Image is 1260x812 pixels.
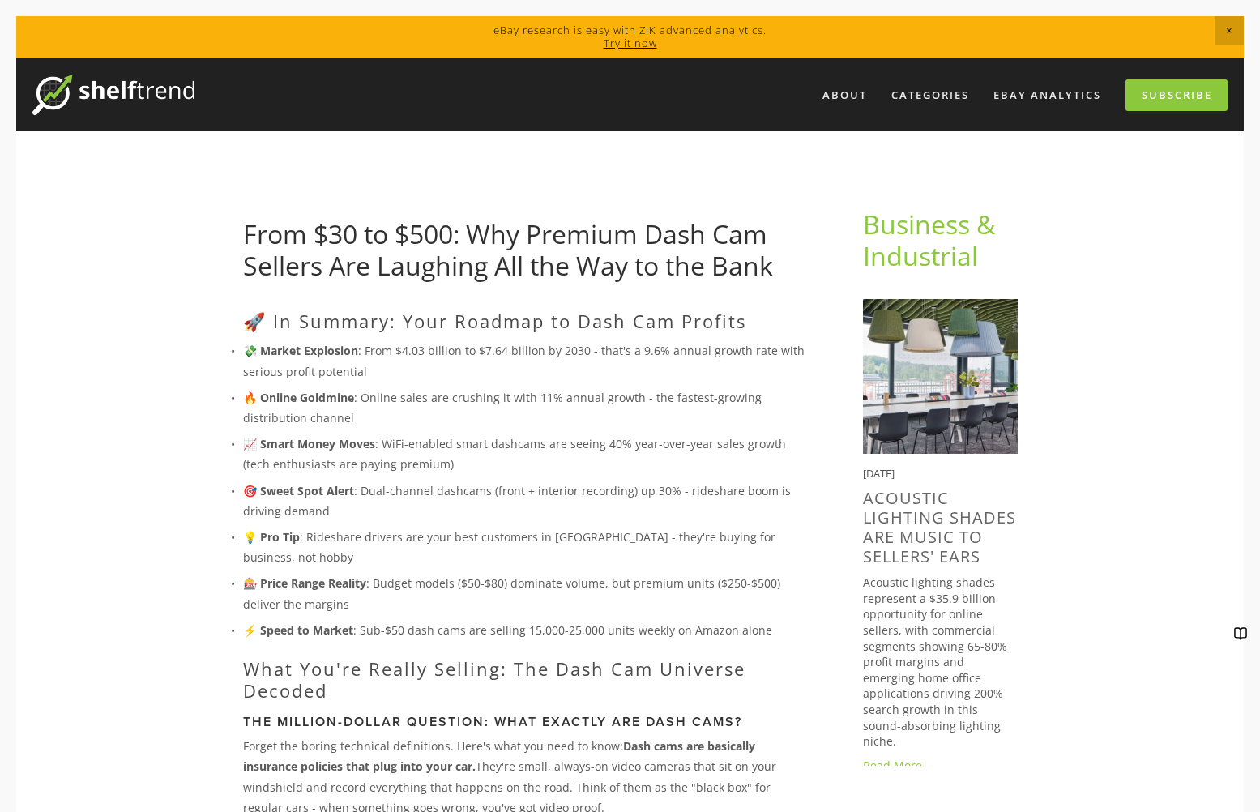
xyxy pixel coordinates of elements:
[243,343,358,358] strong: 💸 Market Explosion
[243,714,811,729] h3: The Million-Dollar Question: What Exactly Are Dash Cams?
[243,387,811,428] p: : Online sales are crushing it with 11% annual growth - the fastest-growing distribution channel
[1125,79,1228,111] a: Subscribe
[243,390,354,405] strong: 🔥 Online Goldmine
[243,658,811,701] h2: What You're Really Selling: The Dash Cam Universe Decoded
[1215,16,1244,45] span: Close Announcement
[243,216,773,282] a: From $30 to $500: Why Premium Dash Cam Sellers Are Laughing All the Way to the Bank
[243,434,811,474] p: : WiFi-enabled smart dashcams are seeing 40% year-over-year sales growth (tech enthusiasts are pa...
[243,481,811,521] p: : Dual-channel dashcams (front + interior recording) up 30% - rideshare boom is driving demand
[243,483,354,498] strong: 🎯 Sweet Spot Alert
[863,487,1016,567] a: Acoustic Lighting Shades Are Music to Sellers' Ears
[863,466,895,481] time: [DATE]
[243,310,811,331] h2: 🚀 In Summary: Your Roadmap to Dash Cam Profits
[243,575,366,591] strong: 🎰 Price Range Reality
[243,622,353,638] strong: ⚡ Speed to Market
[863,575,1018,750] p: Acoustic lighting shades represent a $35.9 billion opportunity for online sellers, with commercia...
[243,573,811,613] p: : Budget models ($50-$80) dominate volume, but premium units ($250-$500) deliver the margins
[604,36,657,50] a: Try it now
[243,527,811,567] p: : Rideshare drivers are your best customers in [GEOGRAPHIC_DATA] - they're buying for business, n...
[863,207,1002,272] a: Business & Industrial
[812,82,878,109] a: About
[243,436,375,451] strong: 📈 Smart Money Moves
[863,758,1018,774] a: Read More →
[243,620,811,640] p: : Sub-$50 dash cams are selling 15,000-25,000 units weekly on Amazon alone
[243,340,811,381] p: : From $4.03 billion to $7.64 billion by 2030 - that's a 9.6% annual growth rate with serious pro...
[863,299,1018,454] img: Acoustic Lighting Shades Are Music to Sellers' Ears
[243,529,300,545] strong: 💡 Pro Tip
[32,75,194,115] img: ShelfTrend
[881,82,980,109] div: Categories
[983,82,1112,109] a: eBay Analytics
